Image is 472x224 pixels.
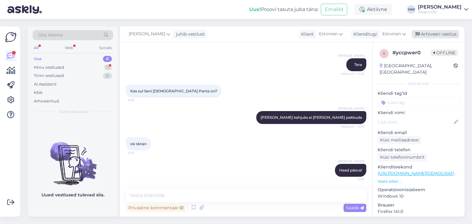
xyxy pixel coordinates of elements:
[418,10,462,14] div: Invaru OÜ
[354,62,362,67] span: Tere
[130,89,217,93] span: Kas sul Seni [DEMOGRAPHIC_DATA] Pants on?
[34,73,64,79] div: Tiimi vestlused
[431,49,458,56] span: Offline
[38,32,63,38] span: Otsi kliente
[418,5,462,10] div: [PERSON_NAME]
[34,81,57,87] div: AI Assistent
[28,131,118,186] img: No chats
[321,4,347,15] button: Emailid
[126,204,186,212] div: Privaatne kommentaar
[418,5,468,14] a: [PERSON_NAME]Invaru OÜ
[249,6,318,13] div: Proovi tasuta juba täna:
[378,208,460,215] p: Firefox 141.0
[378,193,460,199] p: Windows 10
[33,44,40,52] div: All
[261,115,362,120] span: [PERSON_NAME] kahjuks ei [PERSON_NAME] pakkuda
[104,64,112,71] div: 1
[174,31,205,37] div: juhib vestlust
[378,164,460,170] p: Klienditeekond
[378,119,453,126] input: Lisa nimi
[59,109,87,114] span: Uued vestlused
[339,168,362,172] span: Head päeva!
[338,53,364,58] span: [PERSON_NAME]
[34,98,59,104] div: Arhiveeritud
[5,31,17,43] img: Askly Logo
[34,90,43,96] div: Kõik
[378,81,460,87] div: Kliendi info
[34,56,42,62] div: Uus
[382,31,401,37] span: Estonian
[341,71,364,76] span: Nähtud ✓ 11:52
[378,110,460,116] p: Kliendi nimi
[412,30,459,38] div: Arhiveeri vestlus
[103,56,112,62] div: 0
[338,159,364,164] span: [PERSON_NAME]
[98,44,113,52] div: Socials
[341,177,364,182] span: 12:12
[378,90,460,97] p: Kliendi tag'id
[128,151,151,155] span: 11:57
[346,205,364,210] span: Saada
[341,124,364,129] span: Nähtud ✓ 11:57
[378,147,460,153] p: Kliendi telefon
[378,179,460,184] p: Vaata edasi ...
[378,187,460,193] p: Operatsioonisüsteem
[355,4,392,15] div: Aktiivne
[129,31,165,37] span: [PERSON_NAME]
[407,5,415,14] div: HM
[378,136,421,144] div: Küsi meiliaadressi
[378,202,460,208] p: Brauser
[392,49,431,56] div: # yccpwer0
[380,63,454,75] div: [GEOGRAPHIC_DATA], [GEOGRAPHIC_DATA]
[130,141,147,146] span: ok tänan
[383,51,385,56] span: y
[319,31,338,37] span: Estonian
[299,31,314,37] div: Klient
[41,192,104,198] p: Uued vestlused tulevad siia.
[34,64,64,71] div: Minu vestlused
[64,44,74,52] div: Web
[338,106,364,111] span: [PERSON_NAME]
[249,6,261,12] b: Uus!
[378,153,427,161] div: Küsi telefoninumbrit
[378,98,460,107] input: Lisa tag
[378,129,460,136] p: Kliendi email
[103,73,112,79] div: 0
[351,31,377,37] div: Klienditugi
[128,98,151,102] span: 11:52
